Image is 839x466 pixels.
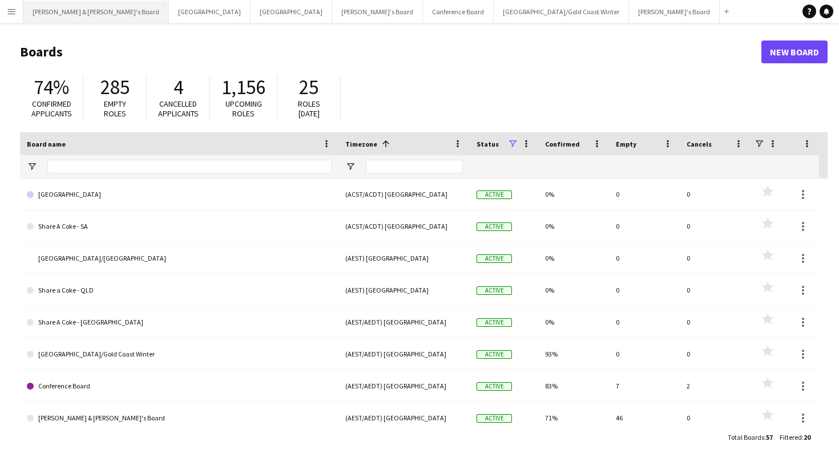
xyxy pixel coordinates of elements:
span: Cancelled applicants [158,99,199,119]
span: Active [477,286,512,295]
div: 0 [680,402,751,433]
div: 0% [538,242,609,274]
button: Open Filter Menu [27,161,37,172]
span: Active [477,382,512,391]
div: (AEST/AEDT) [GEOGRAPHIC_DATA] [338,370,470,402]
div: 0% [538,179,609,210]
span: Active [477,350,512,359]
span: 1,156 [221,75,265,100]
a: Share a Coke - QLD [27,274,332,306]
span: Roles [DATE] [298,99,320,119]
input: Board name Filter Input [47,160,332,173]
div: 0% [538,306,609,338]
div: 2 [680,370,751,402]
span: Filtered [780,433,802,441]
span: 4 [174,75,183,100]
span: 57 [766,433,773,441]
div: 0 [680,274,751,306]
span: Empty roles [104,99,126,119]
button: Conference Board [423,1,494,23]
span: Active [477,414,512,423]
button: [PERSON_NAME]'s Board [629,1,720,23]
div: 7 [609,370,680,402]
a: Share A Coke - SA [27,210,332,242]
span: 20 [804,433,810,441]
input: Timezone Filter Input [366,160,463,173]
a: [GEOGRAPHIC_DATA]/[GEOGRAPHIC_DATA] [27,242,332,274]
a: [GEOGRAPHIC_DATA]/Gold Coast Winter [27,338,332,370]
span: Cancels [687,140,712,148]
span: Empty [616,140,636,148]
div: 0 [680,210,751,242]
span: Confirmed applicants [31,99,72,119]
span: Active [477,222,512,231]
div: 0% [538,274,609,306]
span: Active [477,254,512,263]
div: (AEST) [GEOGRAPHIC_DATA] [338,274,470,306]
span: Upcoming roles [225,99,262,119]
div: 0 [680,179,751,210]
span: Timezone [345,140,377,148]
button: [GEOGRAPHIC_DATA]/Gold Coast Winter [494,1,629,23]
span: Total Boards [728,433,764,441]
div: 83% [538,370,609,402]
div: 93% [538,338,609,370]
div: (AEST/AEDT) [GEOGRAPHIC_DATA] [338,402,470,433]
div: 0 [609,179,680,210]
span: 285 [100,75,130,100]
span: Active [477,318,512,327]
div: (ACST/ACDT) [GEOGRAPHIC_DATA] [338,179,470,210]
a: Conference Board [27,370,332,402]
span: 74% [34,75,69,100]
span: Status [477,140,499,148]
div: 0 [609,242,680,274]
div: (AEST/AEDT) [GEOGRAPHIC_DATA] [338,306,470,338]
span: Active [477,191,512,199]
a: New Board [761,40,828,63]
div: 46 [609,402,680,433]
h1: Boards [20,43,761,60]
div: (ACST/ACDT) [GEOGRAPHIC_DATA] [338,210,470,242]
div: (AEST/AEDT) [GEOGRAPHIC_DATA] [338,338,470,370]
div: (AEST) [GEOGRAPHIC_DATA] [338,242,470,274]
div: 0 [680,306,751,338]
span: Confirmed [545,140,580,148]
div: : [728,426,773,448]
div: 0 [609,274,680,306]
div: 0 [609,338,680,370]
span: Board name [27,140,66,148]
a: [GEOGRAPHIC_DATA] [27,179,332,210]
button: [GEOGRAPHIC_DATA] [169,1,251,23]
button: Open Filter Menu [345,161,356,172]
div: 0 [680,338,751,370]
div: 0 [609,210,680,242]
span: 25 [299,75,318,100]
div: 0 [609,306,680,338]
button: [PERSON_NAME] & [PERSON_NAME]'s Board [23,1,169,23]
div: : [780,426,810,448]
button: [GEOGRAPHIC_DATA] [251,1,332,23]
div: 0 [680,242,751,274]
a: Share A Coke - [GEOGRAPHIC_DATA] [27,306,332,338]
a: [PERSON_NAME] & [PERSON_NAME]'s Board [27,402,332,434]
button: [PERSON_NAME]'s Board [332,1,423,23]
div: 71% [538,402,609,433]
div: 0% [538,210,609,242]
